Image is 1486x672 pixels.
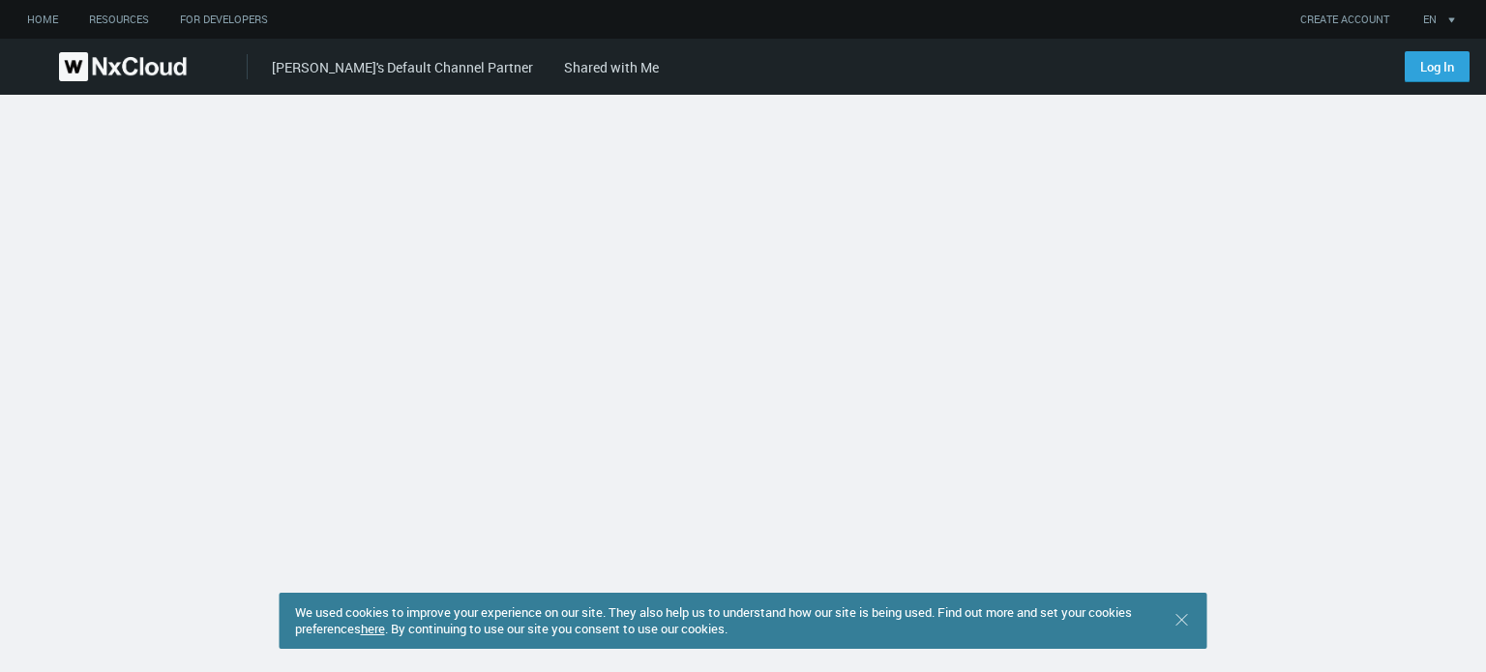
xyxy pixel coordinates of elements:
[361,620,385,637] a: here
[1423,12,1437,28] span: EN
[385,620,728,637] span: . By continuing to use our site you consent to use our cookies.
[1405,51,1470,82] a: Log In
[295,603,1132,637] span: We used cookies to improve your experience on our site. They also help us to understand how our s...
[272,58,533,76] a: [PERSON_NAME]'s Default Channel Partner
[164,8,283,32] a: For Developers
[564,58,659,76] a: Shared with Me
[1300,12,1389,28] a: CREATE ACCOUNT
[12,8,74,32] a: home
[59,52,187,81] img: Nx Cloud logo
[74,8,164,32] a: Resources
[1414,4,1465,35] button: EN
